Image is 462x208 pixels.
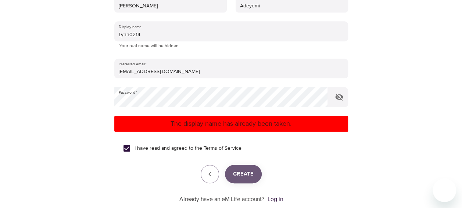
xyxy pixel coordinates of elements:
[204,145,241,152] a: Terms of Service
[179,195,265,204] p: Already have an eM Life account?
[268,195,283,203] a: Log in
[233,169,254,179] span: Create
[117,119,345,129] p: The display name has already been taken.
[135,145,241,152] span: I have read and agreed to the
[433,178,456,202] iframe: Button to launch messaging window
[225,165,262,183] button: Create
[119,42,343,50] p: Your real name will be hidden.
